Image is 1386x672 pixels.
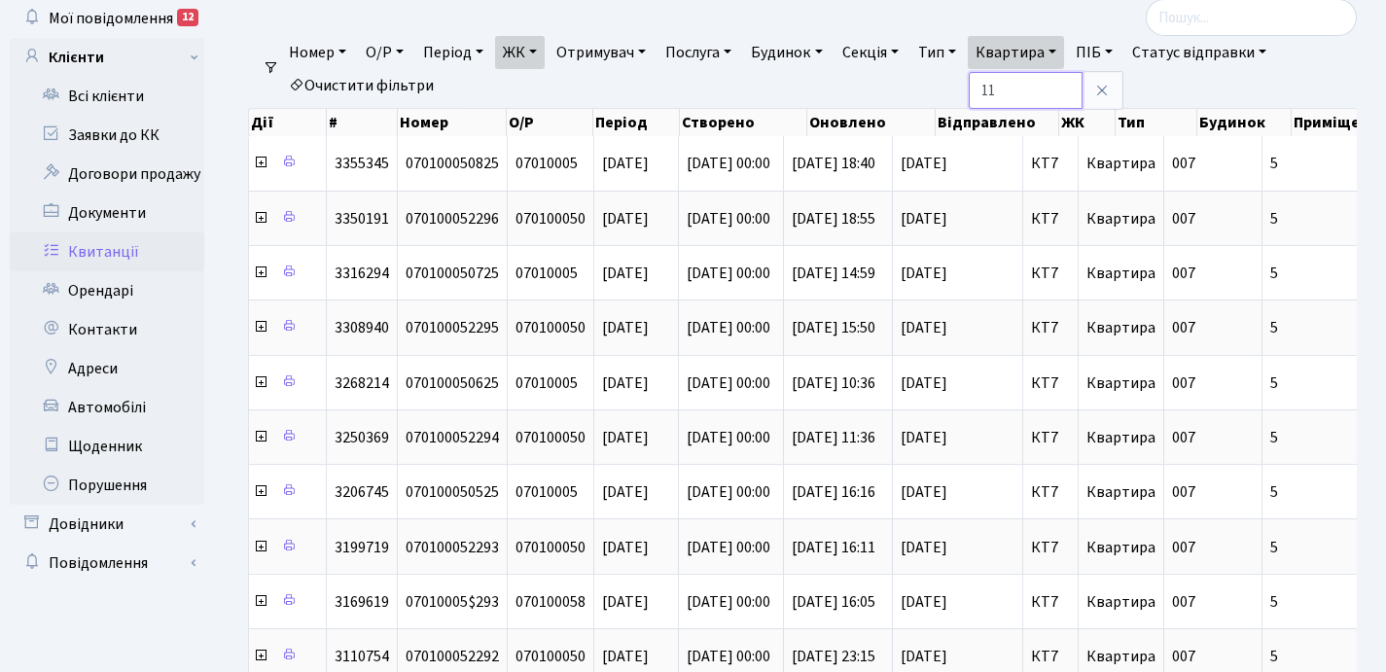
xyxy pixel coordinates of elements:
span: [DATE] [901,484,1014,500]
span: 07010005 [515,372,578,394]
span: 007 [1172,372,1195,394]
span: 3206745 [335,481,389,503]
span: 07010005 [515,481,578,503]
span: КТ7 [1031,265,1070,281]
span: 070100052294 [406,427,499,448]
th: Оновлено [807,109,936,136]
span: [DATE] [901,649,1014,664]
span: Квартира [1086,208,1155,230]
span: [DATE] [901,211,1014,227]
a: Період [415,36,491,69]
a: Повідомлення [10,544,204,583]
a: Послуга [657,36,739,69]
span: 3308940 [335,317,389,338]
a: Заявки до КК [10,116,204,155]
a: Довідники [10,505,204,544]
a: Автомобілі [10,388,204,427]
th: О/Р [507,109,593,136]
span: [DATE] [602,317,649,338]
span: Квартира [1086,372,1155,394]
span: [DATE] 23:15 [792,646,875,667]
span: [DATE] [602,646,649,667]
span: [DATE] [901,540,1014,555]
span: 007 [1172,208,1195,230]
th: Період [593,109,680,136]
span: Квартира [1086,481,1155,503]
span: 070100050725 [406,263,499,284]
span: 5 [1270,649,1380,664]
span: 007 [1172,537,1195,558]
th: Створено [680,109,808,136]
a: Клієнти [10,38,204,77]
span: 070100050 [515,537,586,558]
span: 007 [1172,591,1195,613]
a: Статус відправки [1124,36,1274,69]
a: Очистити фільтри [281,69,442,102]
th: ЖК [1059,109,1116,136]
span: 3199719 [335,537,389,558]
span: Квартира [1086,153,1155,174]
span: [DATE] 00:00 [687,646,770,667]
span: 007 [1172,317,1195,338]
span: 3250369 [335,427,389,448]
span: 070100050525 [406,481,499,503]
th: Відправлено [936,109,1060,136]
span: [DATE] 00:00 [687,263,770,284]
span: 3169619 [335,591,389,613]
span: Квартира [1086,427,1155,448]
span: 07010005 [515,263,578,284]
span: КТ7 [1031,375,1070,391]
span: 007 [1172,263,1195,284]
span: [DATE] 00:00 [687,208,770,230]
span: [DATE] 00:00 [687,427,770,448]
span: [DATE] [901,156,1014,171]
span: [DATE] 00:00 [687,153,770,174]
span: 070100052292 [406,646,499,667]
span: Квартира [1086,263,1155,284]
a: Документи [10,194,204,232]
span: [DATE] [901,375,1014,391]
span: 007 [1172,481,1195,503]
span: КТ7 [1031,156,1070,171]
span: Квартира [1086,591,1155,613]
span: [DATE] [602,208,649,230]
span: [DATE] 00:00 [687,537,770,558]
span: [DATE] 18:40 [792,153,875,174]
span: 007 [1172,646,1195,667]
span: 07010005 [515,153,578,174]
span: 070100052293 [406,537,499,558]
a: Щоденник [10,427,204,466]
span: [DATE] 10:36 [792,372,875,394]
span: 3268214 [335,372,389,394]
th: Тип [1116,109,1197,136]
span: КТ7 [1031,540,1070,555]
span: 070100050825 [406,153,499,174]
span: [DATE] 00:00 [687,481,770,503]
div: 12 [177,9,198,26]
a: Орендарі [10,271,204,310]
span: КТ7 [1031,594,1070,610]
span: Квартира [1086,537,1155,558]
span: [DATE] [602,427,649,448]
span: [DATE] [901,265,1014,281]
span: [DATE] [602,537,649,558]
span: [DATE] 15:50 [792,317,875,338]
span: Квартира [1086,317,1155,338]
a: Квартира [968,36,1064,69]
span: 070100050 [515,317,586,338]
span: 070100052296 [406,208,499,230]
span: 070100050625 [406,372,499,394]
span: [DATE] 00:00 [687,372,770,394]
span: [DATE] [901,430,1014,445]
th: Будинок [1197,109,1291,136]
span: 3355345 [335,153,389,174]
span: 5 [1270,375,1380,391]
span: 070100050 [515,427,586,448]
span: 070100058 [515,591,586,613]
span: КТ7 [1031,320,1070,336]
span: 5 [1270,594,1380,610]
span: [DATE] [602,591,649,613]
span: 070100050 [515,646,586,667]
span: Квартира [1086,646,1155,667]
a: Адреси [10,349,204,388]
